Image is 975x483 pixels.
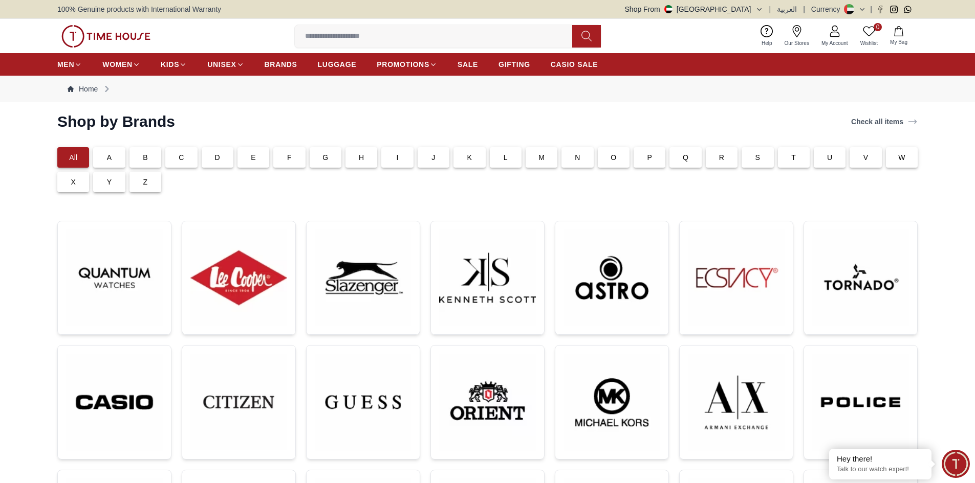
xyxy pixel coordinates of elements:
span: | [769,4,771,14]
p: N [575,152,580,163]
p: R [719,152,724,163]
a: Our Stores [778,23,815,49]
a: Help [755,23,778,49]
p: O [611,152,616,163]
p: S [755,152,761,163]
a: MEN [57,55,82,74]
span: MEN [57,59,74,70]
img: ... [315,354,411,451]
img: ... [812,354,909,451]
span: CASIO SALE [551,59,598,70]
span: BRANDS [265,59,297,70]
p: M [538,152,545,163]
span: UNISEX [207,59,236,70]
span: My Bag [886,38,912,46]
span: Our Stores [781,39,813,47]
p: A [107,152,112,163]
a: Facebook [876,6,884,13]
img: ... [564,354,660,451]
img: ... [66,354,163,451]
a: LUGGAGE [318,55,357,74]
div: Chat Widget [942,450,970,478]
img: ... [315,229,411,326]
span: 100% Genuine products with International Warranty [57,4,221,14]
span: | [803,4,805,14]
span: SALE [458,59,478,70]
span: LUGGAGE [318,59,357,70]
p: K [467,152,472,163]
a: UNISEX [207,55,244,74]
h2: Shop by Brands [57,112,175,131]
span: Wishlist [856,39,882,47]
span: KIDS [161,59,179,70]
img: ... [61,25,150,48]
a: WOMEN [102,55,140,74]
img: United Arab Emirates [664,5,673,13]
img: ... [439,354,536,451]
a: PROMOTIONS [377,55,437,74]
p: Y [107,177,112,187]
a: GIFTING [499,55,530,74]
p: B [143,152,148,163]
p: G [322,152,328,163]
div: Currency [811,4,844,14]
p: Q [683,152,688,163]
nav: Breadcrumb [57,76,918,102]
p: P [647,152,652,163]
a: Home [68,84,98,94]
div: Hey there! [837,454,924,464]
p: All [69,152,77,163]
img: ... [439,229,536,326]
p: I [397,152,399,163]
img: ... [190,229,287,326]
p: T [791,152,796,163]
p: F [287,152,292,163]
a: Whatsapp [904,6,912,13]
img: ... [66,229,163,326]
p: C [179,152,184,163]
p: E [251,152,256,163]
img: ... [190,354,287,450]
a: Instagram [890,6,898,13]
p: V [863,152,869,163]
button: Shop From[GEOGRAPHIC_DATA] [625,4,763,14]
p: X [71,177,76,187]
p: H [359,152,364,163]
span: WOMEN [102,59,133,70]
a: BRANDS [265,55,297,74]
button: My Bag [884,24,914,48]
p: Talk to our watch expert! [837,465,924,474]
span: 0 [874,23,882,31]
img: ... [812,229,909,326]
span: | [870,4,872,14]
a: KIDS [161,55,187,74]
p: L [504,152,508,163]
a: SALE [458,55,478,74]
span: PROMOTIONS [377,59,429,70]
a: CASIO SALE [551,55,598,74]
button: العربية [777,4,797,14]
span: My Account [817,39,852,47]
img: ... [564,229,660,326]
p: Z [143,177,148,187]
p: W [898,152,905,163]
p: D [215,152,220,163]
a: 0Wishlist [854,23,884,49]
p: J [431,152,435,163]
img: ... [688,354,785,451]
p: U [827,152,832,163]
img: ... [688,229,785,326]
span: Help [757,39,776,47]
span: GIFTING [499,59,530,70]
a: Check all items [849,114,920,129]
